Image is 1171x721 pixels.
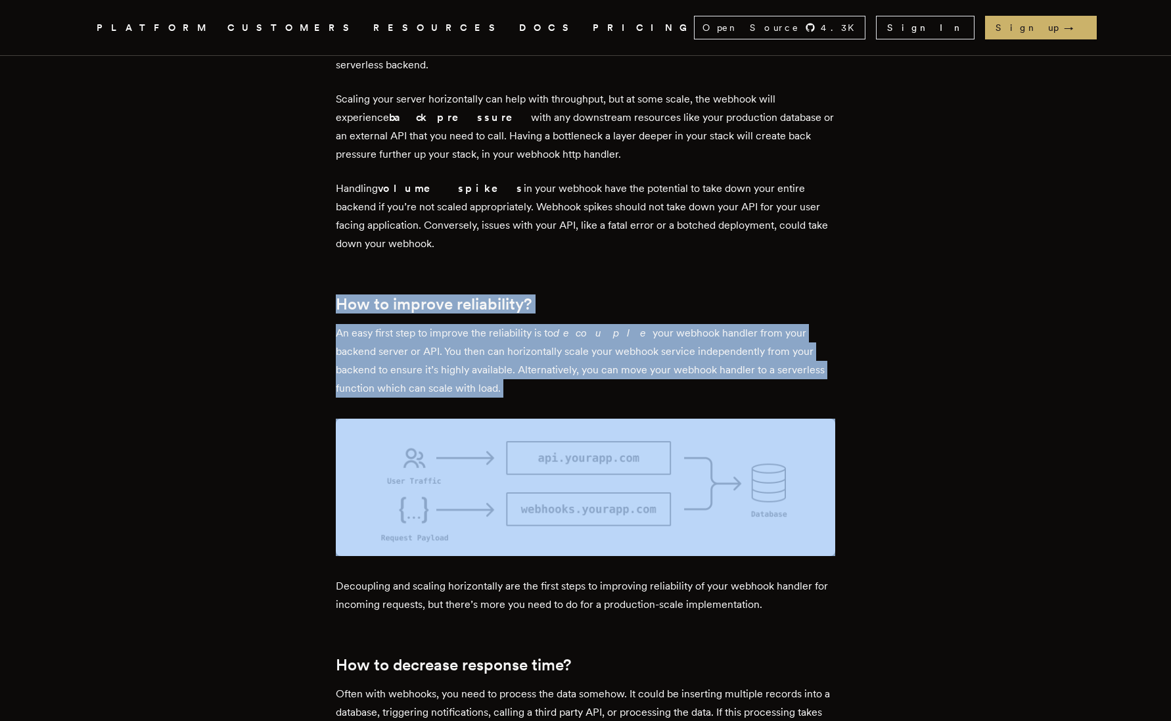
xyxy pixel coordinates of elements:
[553,327,653,339] em: decouple
[702,21,800,34] span: Open Source
[821,21,862,34] span: 4.3 K
[336,419,835,556] img: A webhook extracted to it's own service
[378,182,524,195] strong: volume spikes
[876,16,975,39] a: Sign In
[373,20,503,36] button: RESOURCES
[593,20,694,36] a: PRICING
[336,295,835,314] h2: How to improve reliability?
[336,577,835,614] p: Decoupling and scaling horizontally are the first steps to improving reliability of your webhook ...
[985,16,1097,39] a: Sign up
[336,90,835,164] p: Scaling your server horizontally can help with throughput, but at some scale, the webhook will ex...
[389,111,531,124] strong: back pressure
[97,20,212,36] button: PLATFORM
[336,656,835,674] h2: How to decrease response time?
[227,20,357,36] a: CUSTOMERS
[1064,21,1086,34] span: →
[519,20,577,36] a: DOCS
[336,324,835,398] p: An easy first step to improve the reliability is to your webhook handler from your backend server...
[336,179,835,253] p: Handling in your webhook have the potential to take down your entire backend if you’re not scaled...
